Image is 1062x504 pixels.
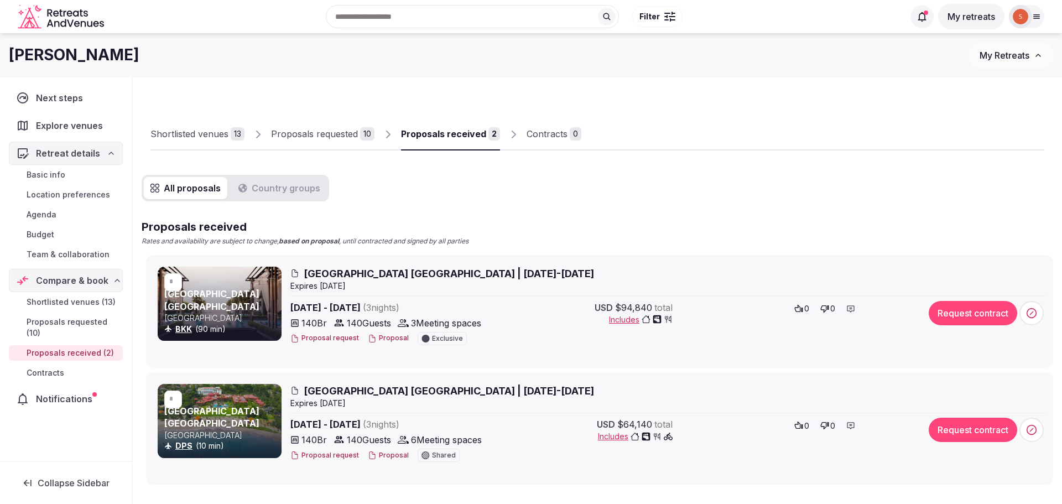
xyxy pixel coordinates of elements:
[9,294,123,310] a: Shortlisted venues (13)
[27,347,114,358] span: Proposals received (2)
[9,187,123,202] a: Location preferences
[639,11,660,22] span: Filter
[142,219,468,235] h2: Proposals received
[27,249,110,260] span: Team & collaboration
[290,451,359,460] button: Proposal request
[9,227,123,242] a: Budget
[595,301,613,314] span: USD
[597,418,615,431] span: USD
[9,471,123,495] button: Collapse Sidebar
[804,303,809,314] span: 0
[929,301,1017,325] button: Request contract
[290,334,359,343] button: Proposal request
[817,301,839,316] button: 0
[144,177,227,199] button: All proposals
[598,431,673,442] button: Includes
[271,118,374,150] a: Proposals requested10
[1013,9,1028,24] img: stefanie.just
[929,418,1017,442] button: Request contract
[969,41,1053,69] button: My Retreats
[980,50,1029,61] span: My Retreats
[304,267,594,280] span: [GEOGRAPHIC_DATA] [GEOGRAPHIC_DATA] | [DATE]-[DATE]
[304,384,594,398] span: [GEOGRAPHIC_DATA] [GEOGRAPHIC_DATA] | [DATE]-[DATE]
[18,4,106,29] svg: Retreats and Venues company logo
[9,44,139,66] h1: [PERSON_NAME]
[9,345,123,361] a: Proposals received (2)
[9,365,123,381] a: Contracts
[938,11,1004,22] a: My retreats
[27,316,118,339] span: Proposals requested (10)
[401,118,500,150] a: Proposals received2
[654,418,673,431] span: total
[617,418,652,431] span: $64,140
[488,127,500,141] div: 2
[527,127,568,141] div: Contracts
[36,274,108,287] span: Compare & book
[271,127,358,141] div: Proposals requested
[9,114,123,137] a: Explore venues
[363,419,399,430] span: ( 3 night s )
[360,127,374,141] div: 10
[9,314,123,341] a: Proposals requested (10)
[615,301,652,314] span: $94,840
[290,418,485,431] span: [DATE] - [DATE]
[164,288,259,311] a: [GEOGRAPHIC_DATA] [GEOGRAPHIC_DATA]
[36,91,87,105] span: Next steps
[527,118,581,150] a: Contracts0
[938,4,1004,29] button: My retreats
[142,237,468,246] p: Rates and availability are subject to change, , until contracted and signed by all parties
[9,387,123,411] a: Notifications
[804,420,809,432] span: 0
[175,441,192,450] a: DPS
[150,127,228,141] div: Shortlisted venues
[36,119,107,132] span: Explore venues
[36,392,97,406] span: Notifications
[164,313,279,324] p: [GEOGRAPHIC_DATA]
[791,301,813,316] button: 0
[150,118,244,150] a: Shortlisted venues13
[817,418,839,433] button: 0
[27,297,116,308] span: Shortlisted venues (13)
[432,335,463,342] span: Exclusive
[411,433,482,446] span: 6 Meeting spaces
[9,207,123,222] a: Agenda
[27,367,64,378] span: Contracts
[231,127,244,141] div: 13
[570,127,581,141] div: 0
[175,324,192,334] a: BKK
[432,452,456,459] span: Shared
[368,334,409,343] button: Proposal
[9,167,123,183] a: Basic info
[401,127,486,141] div: Proposals received
[27,229,54,240] span: Budget
[411,316,481,330] span: 3 Meeting spaces
[38,477,110,489] span: Collapse Sidebar
[363,302,399,313] span: ( 3 night s )
[791,418,813,433] button: 0
[290,301,485,314] span: [DATE] - [DATE]
[632,6,683,27] button: Filter
[290,280,1046,292] div: Expire s [DATE]
[9,247,123,262] a: Team & collaboration
[347,316,391,330] span: 140 Guests
[301,433,327,446] span: 140 Br
[279,237,339,245] strong: based on proposal
[368,451,409,460] button: Proposal
[36,147,100,160] span: Retreat details
[830,420,835,432] span: 0
[164,324,279,335] div: (90 min)
[609,314,673,325] button: Includes
[27,209,56,220] span: Agenda
[830,303,835,314] span: 0
[164,440,279,451] div: (10 min)
[27,169,65,180] span: Basic info
[301,316,327,330] span: 140 Br
[290,398,1046,409] div: Expire s [DATE]
[164,406,259,429] a: [GEOGRAPHIC_DATA] [GEOGRAPHIC_DATA]
[18,4,106,29] a: Visit the homepage
[9,86,123,110] a: Next steps
[347,433,391,446] span: 140 Guests
[27,189,110,200] span: Location preferences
